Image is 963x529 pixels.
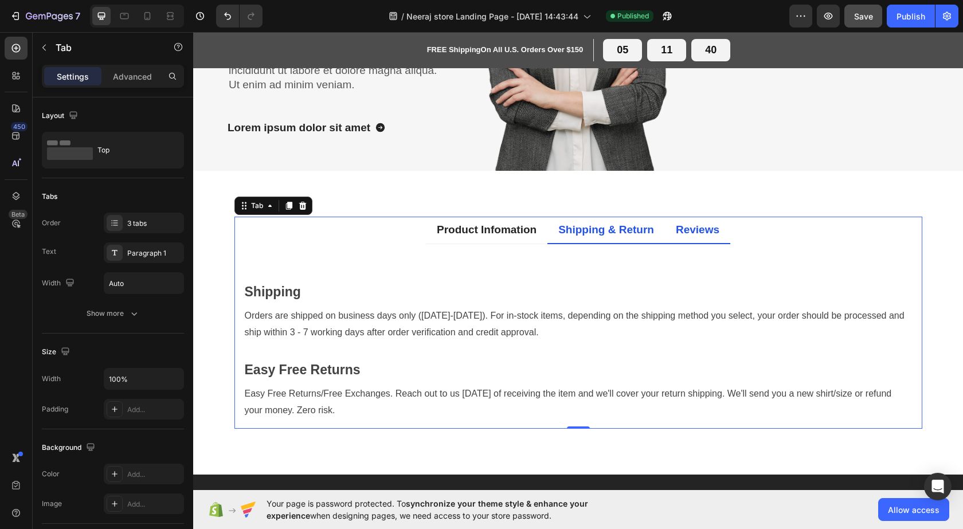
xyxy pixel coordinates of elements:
button: Publish [887,5,935,28]
div: Product Infomation [242,189,345,207]
div: 450 [11,122,28,131]
input: Auto [104,369,183,389]
p: Shipping [52,252,719,269]
iframe: Design area [193,32,963,490]
button: Allow access [878,498,949,521]
div: Background [42,440,97,456]
p: Easy Free Returns/Free Exchanges. Reach out to us [DATE] of receiving the item and we'll cover yo... [52,354,719,387]
div: Add... [127,405,181,415]
div: Layout [42,108,80,124]
div: Beta [9,210,28,219]
div: Color [42,469,60,479]
div: Image [42,499,62,509]
div: Add... [127,469,181,480]
span: Your page is password protected. To when designing pages, we need access to your store password. [267,497,633,522]
span: Allow access [888,504,939,516]
span: synchronize your theme style & enhance your experience [267,499,588,520]
span: Published [617,11,649,21]
span: / [401,10,404,22]
button: 7 [5,5,85,28]
div: Padding [42,404,68,414]
div: Text [42,246,56,257]
span: Neeraj store Landing Page - [DATE] 14:43:44 [406,10,578,22]
div: Tabs [42,191,57,202]
div: Width [42,374,61,384]
p: Tab [56,41,153,54]
p: 7 [75,9,80,23]
div: Show more [87,308,140,319]
div: Open Intercom Messenger [924,473,952,500]
div: Shipping & Return [363,189,463,207]
div: Order [42,218,61,228]
div: Top [97,137,167,163]
p: Easy Free Returns [52,330,719,347]
span: Save [854,11,873,21]
div: Size [42,344,72,360]
div: Paragraph 1 [127,248,181,258]
div: 3 tabs [127,218,181,229]
p: Orders are shipped on business days only ([DATE]-[DATE]). For in-stock items, depending on the sh... [52,276,719,309]
div: Width [42,276,77,291]
button: Save [844,5,882,28]
p: Advanced [113,70,152,83]
div: Publish [897,10,925,22]
p: Settings [57,70,89,83]
input: Auto [104,273,183,293]
div: Tab [56,169,72,179]
div: Undo/Redo [216,5,263,28]
button: Show more [42,303,184,324]
div: Add... [127,499,181,510]
div: Reviews [481,189,528,207]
